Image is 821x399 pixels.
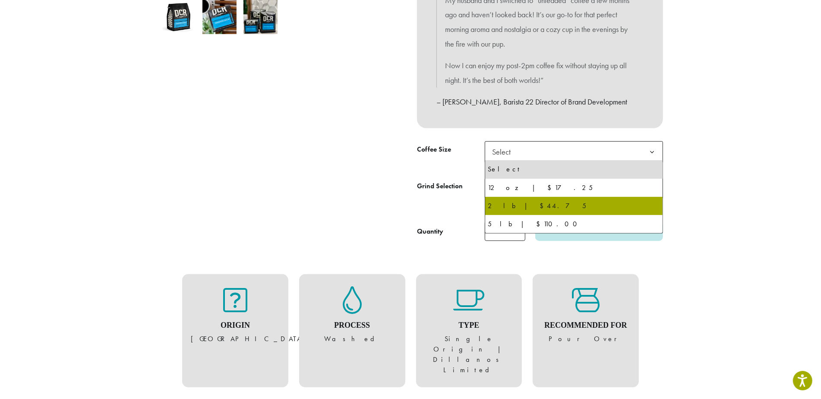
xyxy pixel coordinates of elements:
div: 12 oz | $17.25 [488,181,660,194]
label: Grind Selection [417,180,485,193]
div: 2 lb | $44.75 [488,199,660,212]
figure: [GEOGRAPHIC_DATA] [191,286,280,344]
div: 5 lb | $110.00 [488,218,660,231]
span: Select [489,143,519,160]
p: Now I can enjoy my post-2pm coffee fix without staying up all night. It’s the best of both worlds!” [445,58,635,88]
h4: Type [425,321,514,330]
span: Select [485,141,663,162]
label: Coffee Size [417,143,485,156]
figure: Washed [308,286,397,344]
figure: Pour Over [541,286,630,344]
h4: Process [308,321,397,330]
div: Quantity [417,226,443,237]
h4: Origin [191,321,280,330]
figure: Single Origin | Dillanos Limited [425,286,514,375]
h4: Recommended For [541,321,630,330]
p: – [PERSON_NAME], Barista 22 Director of Brand Development [436,95,644,109]
li: Select [485,160,663,178]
